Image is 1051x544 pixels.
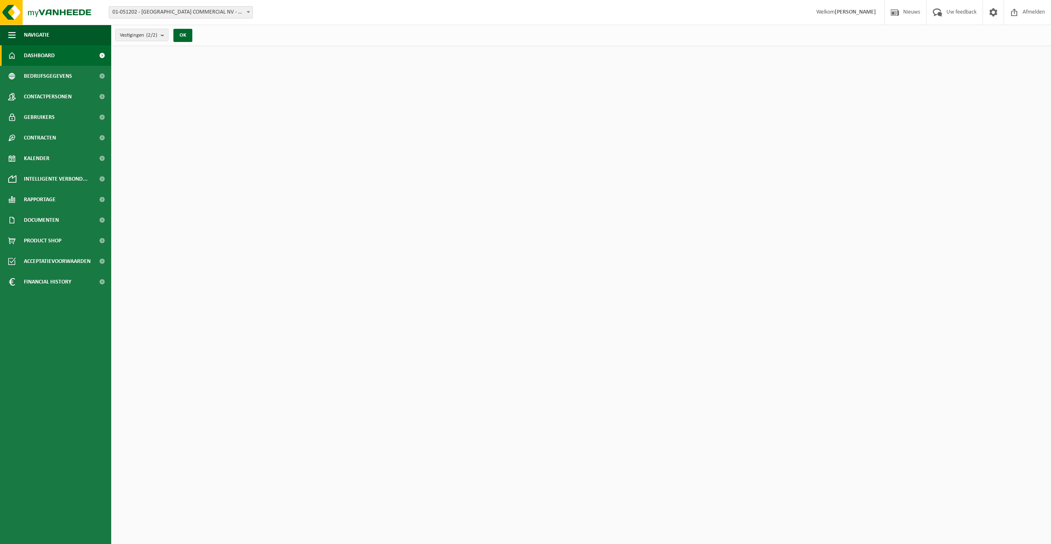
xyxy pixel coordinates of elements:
button: Vestigingen(2/2) [115,29,168,41]
span: Bedrijfsgegevens [24,66,72,86]
strong: [PERSON_NAME] [835,9,876,15]
span: Contracten [24,128,56,148]
span: Product Shop [24,230,61,251]
span: Intelligente verbond... [24,169,88,189]
span: Rapportage [24,189,56,210]
span: Vestigingen [120,29,157,42]
span: Gebruikers [24,107,55,128]
span: Financial History [24,272,71,292]
span: 01-051202 - GUDRUN COMMERCIAL NV - LIER [109,6,253,19]
span: Documenten [24,210,59,230]
span: Acceptatievoorwaarden [24,251,91,272]
count: (2/2) [146,33,157,38]
span: Dashboard [24,45,55,66]
span: Kalender [24,148,49,169]
span: 01-051202 - GUDRUN COMMERCIAL NV - LIER [109,7,252,18]
button: OK [173,29,192,42]
span: Contactpersonen [24,86,72,107]
span: Navigatie [24,25,49,45]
